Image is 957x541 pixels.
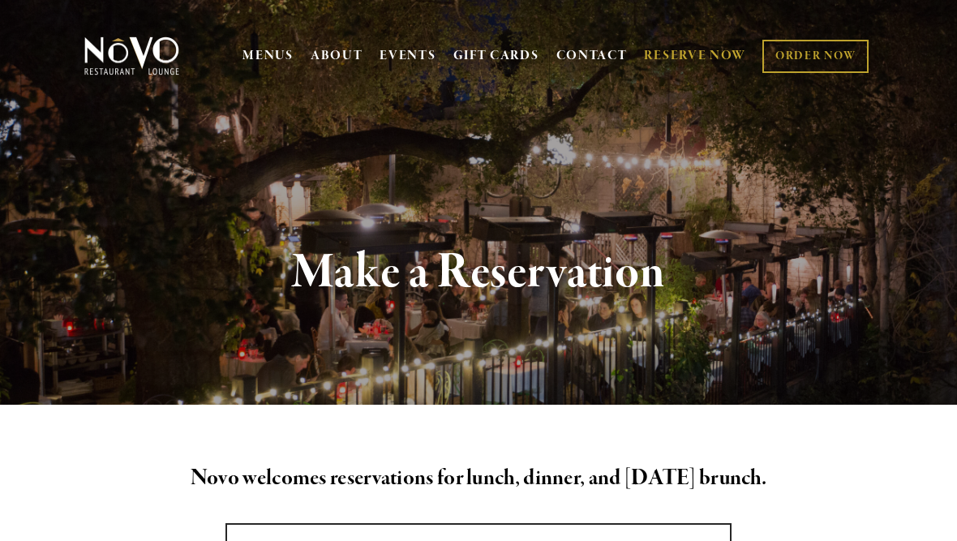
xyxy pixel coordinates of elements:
a: ORDER NOW [762,40,869,73]
a: EVENTS [380,48,436,64]
a: MENUS [242,48,294,64]
a: GIFT CARDS [453,41,539,71]
a: RESERVE NOW [644,41,746,71]
h2: Novo welcomes reservations for lunch, dinner, and [DATE] brunch. [105,462,852,496]
a: CONTACT [556,41,628,71]
a: ABOUT [311,48,363,64]
img: Novo Restaurant &amp; Lounge [81,36,182,76]
strong: Make a Reservation [292,242,666,303]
